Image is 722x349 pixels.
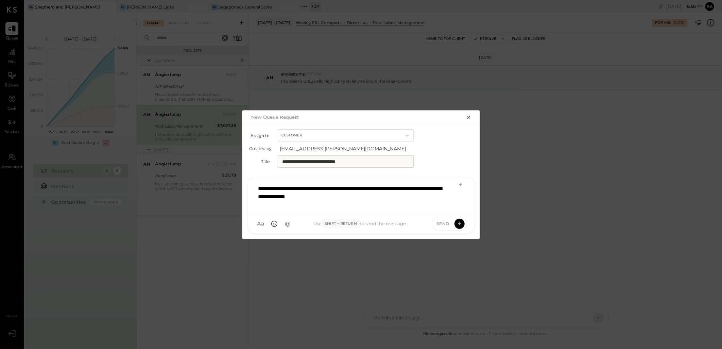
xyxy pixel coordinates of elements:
[249,159,270,164] label: Title
[249,146,272,151] label: Created by
[249,133,270,138] label: Assign to
[280,145,416,152] span: [EMAIL_ADDRESS][PERSON_NAME][DOMAIN_NAME]
[278,129,414,142] button: Customer
[255,218,267,230] button: Aa
[285,220,291,227] span: @
[294,220,425,228] div: Use to send the message
[251,114,299,120] h2: New Queue Request
[436,221,449,227] span: Send
[282,218,294,230] button: @
[322,220,360,228] span: Shift + Return
[261,220,264,227] span: a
